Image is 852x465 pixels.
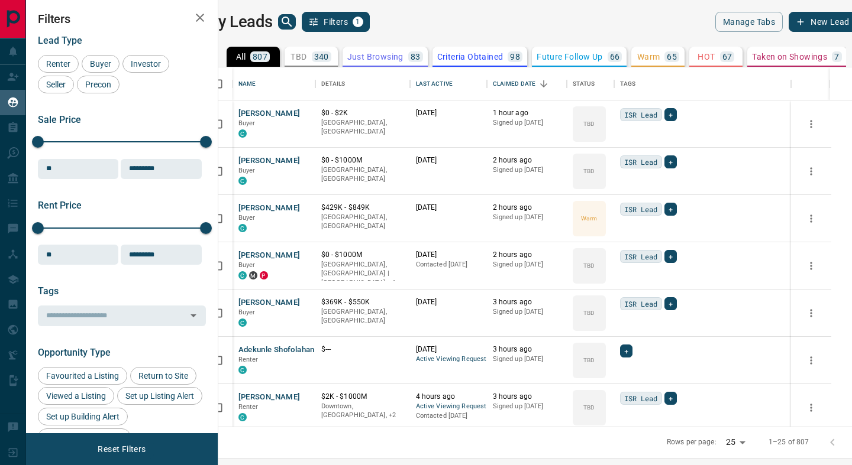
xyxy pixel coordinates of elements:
span: Return to Site [134,371,192,381]
div: + [664,155,677,168]
p: Warm [581,214,596,223]
p: $0 - $1000M [321,155,404,165]
button: [PERSON_NAME] [238,155,301,167]
div: Renter [38,55,79,73]
p: $369K - $550K [321,297,404,307]
p: 1 hour ago [493,108,561,118]
p: 3 hours ago [493,297,561,307]
p: 83 [411,53,421,61]
div: condos.ca [238,224,247,232]
p: Warm [637,53,660,61]
p: 67 [722,53,732,61]
span: Buyer [238,119,256,127]
button: more [802,304,820,322]
p: Signed up [DATE] [493,165,561,175]
p: $2K - $1000M [321,392,404,402]
button: [PERSON_NAME] [238,108,301,119]
div: condos.ca [238,129,247,138]
button: more [802,399,820,417]
button: search button [278,14,296,30]
p: $0 - $2K [321,108,404,118]
span: Buyer [86,59,115,69]
p: $--- [321,344,404,355]
p: [GEOGRAPHIC_DATA], [GEOGRAPHIC_DATA] [321,307,404,326]
p: Signed up [DATE] [493,355,561,364]
div: Seller [38,76,74,93]
p: 807 [253,53,267,61]
span: Favourited a Listing [42,371,123,381]
span: Buyer [238,261,256,269]
p: [DATE] [416,250,481,260]
span: ISR Lead [624,109,658,121]
div: + [664,203,677,216]
p: [DATE] [416,344,481,355]
span: ISR Lead [624,251,658,262]
p: All [236,53,246,61]
div: mrloft.ca [249,271,257,279]
div: Details [321,67,346,100]
span: Buyer [238,308,256,316]
p: 3 hours ago [493,344,561,355]
div: Buyer [82,55,120,73]
span: Sale Price [38,114,81,125]
p: 98 [510,53,520,61]
div: Reactivated Account [38,428,131,446]
p: TBD [583,403,595,412]
p: Signed up [DATE] [493,213,561,222]
p: 1–25 of 807 [769,437,809,447]
p: [DATE] [416,108,481,118]
span: + [669,203,673,215]
div: 25 [721,434,750,451]
p: Criteria Obtained [437,53,504,61]
p: [DATE] [416,297,481,307]
p: Signed up [DATE] [493,118,561,128]
p: Taken on Showings [752,53,827,61]
span: ISR Lead [624,156,658,168]
span: + [624,345,628,357]
span: + [669,109,673,121]
span: Viewed a Listing [42,391,110,401]
div: Set up Building Alert [38,408,128,425]
p: 2 hours ago [493,203,561,213]
p: 340 [314,53,329,61]
div: Last Active [416,67,453,100]
p: Contacted [DATE] [416,260,481,269]
p: TBD [583,356,595,365]
div: Status [573,67,595,100]
div: condos.ca [238,271,247,279]
span: Renter [42,59,75,69]
span: Active Viewing Request [416,402,481,412]
div: Set up Listing Alert [117,387,202,405]
p: TBD [583,308,595,317]
h1: My Leads [205,12,273,31]
span: + [669,298,673,310]
div: condos.ca [238,177,247,185]
div: Precon [77,76,120,93]
span: Lead Type [38,35,82,46]
button: more [802,257,820,275]
span: Seller [42,80,70,89]
button: [PERSON_NAME] [238,392,301,403]
p: TBD [583,167,595,175]
span: Buyer [238,214,256,222]
span: Tags [38,285,59,297]
div: Details [315,67,410,100]
button: Reset Filters [90,439,153,459]
button: more [802,210,820,227]
p: $0 - $1000M [321,250,404,260]
p: [GEOGRAPHIC_DATA], [GEOGRAPHIC_DATA] [321,213,404,231]
button: [PERSON_NAME] [238,250,301,261]
p: 3 hours ago [493,392,561,402]
p: Signed up [DATE] [493,402,561,411]
p: 65 [667,53,677,61]
p: 2 hours ago [493,250,561,260]
button: more [802,352,820,369]
div: Name [238,67,256,100]
p: [GEOGRAPHIC_DATA], [GEOGRAPHIC_DATA] [321,165,404,184]
p: Signed up [DATE] [493,260,561,269]
div: + [664,108,677,121]
span: ISR Lead [624,298,658,310]
button: Filters1 [302,12,370,32]
div: Claimed Date [493,67,536,100]
p: [DATE] [416,155,481,165]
